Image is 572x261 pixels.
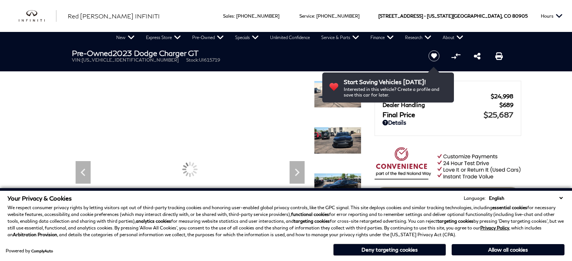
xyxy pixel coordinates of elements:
[294,218,330,224] strong: targeting cookies
[19,10,56,22] img: INFINITI
[399,32,437,43] a: Research
[290,161,305,184] div: Next
[464,196,486,201] div: Language:
[72,57,82,63] span: VIN:
[492,205,527,210] strong: essential cookies
[474,51,481,60] a: Share this Pre-Owned 2023 Dodge Charger GT
[382,110,513,119] a: Final Price $25,687
[382,101,499,108] span: Dealer Handling
[140,32,187,43] a: Express Store
[136,218,171,224] strong: analytics cookies
[375,187,521,208] a: Start Your Deal
[186,57,199,63] span: Stock:
[76,161,91,184] div: Previous
[234,13,235,19] span: :
[68,12,160,21] a: Red [PERSON_NAME] INFINITI
[437,218,473,224] strong: targeting cookies
[31,249,53,253] a: ComplyAuto
[491,93,513,100] span: $24,998
[111,32,469,43] nav: Main Navigation
[382,119,513,126] a: Details
[499,101,513,108] span: $689
[72,49,416,57] h1: 2023 Dodge Charger GT
[314,173,361,200] img: Used 2023 Pitch Black Clearcoat Dodge GT image 4
[291,211,329,217] strong: functional cookies
[333,244,446,256] button: Deny targeting cookies
[382,93,491,100] span: Red [PERSON_NAME]
[8,204,564,238] p: We respect consumer privacy rights by letting visitors opt out of third-party tracking cookies an...
[484,110,513,119] span: $25,687
[111,32,140,43] a: New
[316,32,365,43] a: Service & Parts
[236,13,279,19] a: [PHONE_NUMBER]
[6,249,53,253] div: Powered by
[82,57,179,63] span: [US_VEHICLE_IDENTIFICATION_NUMBER]
[487,195,564,202] select: Language Select
[72,48,112,57] strong: Pre-Owned
[68,12,160,20] span: Red [PERSON_NAME] INFINITI
[378,13,528,19] a: [STREET_ADDRESS] • [US_STATE][GEOGRAPHIC_DATA], CO 80905
[382,101,513,108] a: Dealer Handling $689
[450,50,461,62] button: Compare vehicle
[19,10,56,22] a: infiniti
[365,32,399,43] a: Finance
[229,32,264,43] a: Specials
[480,225,509,231] a: Privacy Policy
[382,93,513,100] a: Red [PERSON_NAME] $24,998
[437,32,469,43] a: About
[8,195,72,202] span: Your Privacy & Cookies
[452,244,564,255] button: Allow all cookies
[426,50,442,62] button: Save vehicle
[495,51,503,60] a: Print this Pre-Owned 2023 Dodge Charger GT
[314,81,361,108] img: Used 2023 Pitch Black Clearcoat Dodge GT image 2
[13,232,57,237] strong: Arbitration Provision
[187,32,229,43] a: Pre-Owned
[382,110,484,119] span: Final Price
[314,127,361,154] img: Used 2023 Pitch Black Clearcoat Dodge GT image 3
[316,13,360,19] a: [PHONE_NUMBER]
[223,13,234,19] span: Sales
[199,57,220,63] span: UI615719
[299,13,314,19] span: Service
[314,13,315,19] span: :
[264,32,316,43] a: Unlimited Confidence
